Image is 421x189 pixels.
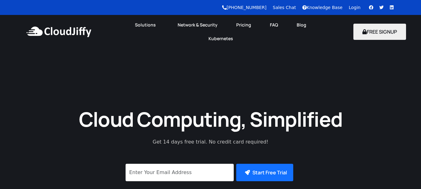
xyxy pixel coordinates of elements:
a: Network & Security [168,18,227,32]
button: Start Free Trial [236,164,293,181]
a: Blog [287,18,316,32]
button: FREE SIGNUP [353,24,406,40]
a: [PHONE_NUMBER] [222,5,266,10]
a: FREE SIGNUP [353,28,406,35]
a: Kubernetes [199,32,242,45]
h1: Cloud Computing, Simplified [70,106,351,132]
a: Sales Chat [273,5,296,10]
a: Login [349,5,361,10]
a: Pricing [227,18,261,32]
p: Get 14 days free trial. No credit card required! [125,138,296,146]
input: Enter Your Email Address [126,164,234,181]
a: FAQ [261,18,287,32]
a: Knowledge Base [302,5,343,10]
a: Solutions [126,18,168,32]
